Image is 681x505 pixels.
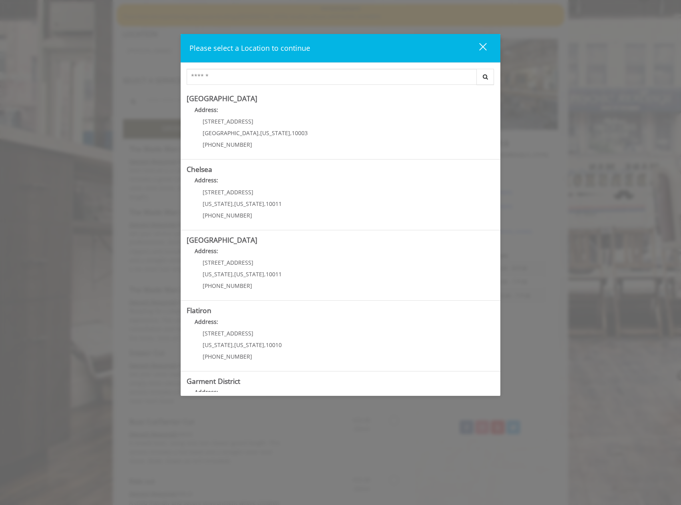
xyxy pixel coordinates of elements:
[187,69,477,85] input: Search Center
[266,270,282,278] span: 10011
[195,247,218,255] b: Address:
[187,305,211,315] b: Flatiron
[264,270,266,278] span: ,
[233,341,234,349] span: ,
[203,282,252,289] span: [PHONE_NUMBER]
[292,129,308,137] span: 10003
[195,176,218,184] b: Address:
[187,164,212,174] b: Chelsea
[203,212,252,219] span: [PHONE_NUMBER]
[266,200,282,208] span: 10011
[203,259,253,266] span: [STREET_ADDRESS]
[189,43,310,53] span: Please select a Location to continue
[233,270,234,278] span: ,
[266,341,282,349] span: 10010
[203,270,233,278] span: [US_STATE]
[234,270,264,278] span: [US_STATE]
[195,388,218,396] b: Address:
[203,329,253,337] span: [STREET_ADDRESS]
[195,106,218,114] b: Address:
[203,188,253,196] span: [STREET_ADDRESS]
[464,40,492,56] button: close dialog
[195,318,218,325] b: Address:
[290,129,292,137] span: ,
[481,74,490,80] i: Search button
[260,129,290,137] span: [US_STATE]
[264,341,266,349] span: ,
[264,200,266,208] span: ,
[203,353,252,360] span: [PHONE_NUMBER]
[187,94,257,103] b: [GEOGRAPHIC_DATA]
[187,376,240,386] b: Garment District
[233,200,234,208] span: ,
[187,69,494,89] div: Center Select
[203,141,252,148] span: [PHONE_NUMBER]
[203,129,259,137] span: [GEOGRAPHIC_DATA]
[234,341,264,349] span: [US_STATE]
[203,200,233,208] span: [US_STATE]
[470,42,486,54] div: close dialog
[203,118,253,125] span: [STREET_ADDRESS]
[187,235,257,245] b: [GEOGRAPHIC_DATA]
[203,341,233,349] span: [US_STATE]
[259,129,260,137] span: ,
[234,200,264,208] span: [US_STATE]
